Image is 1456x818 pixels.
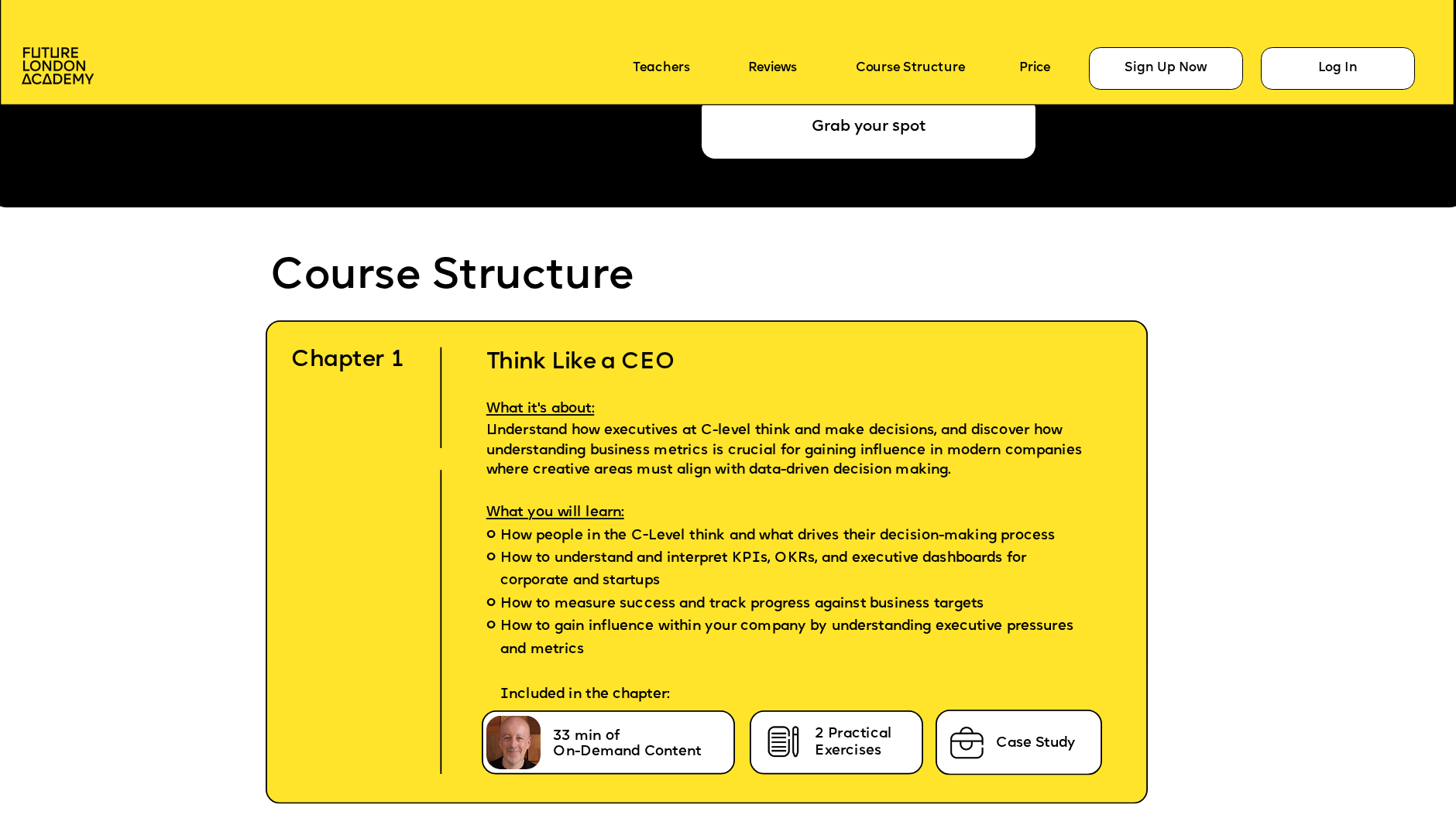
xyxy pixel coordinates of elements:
span: How to gain influence within your company by understanding executive pressures and metrics Includ... [500,616,1091,707]
a: Teachers [633,62,689,76]
span: 2 Practical Exercises [815,726,896,758]
span: On-Demand Content [553,744,701,759]
img: image-aac980e9-41de-4c2d-a048-f29dd30a0068.png [22,47,94,84]
a: Price [1019,62,1050,76]
img: image-75ee59ac-5515-4aba-aadc-0d7dfe35305c.png [946,722,988,763]
a: Reviews [748,62,796,76]
span: How people in the C-Level think and what drives their decision-making process [500,525,1055,547]
img: image-cb722855-f231-420d-ba86-ef8a9b8709e7.png [762,722,805,763]
span: How to measure success and track progress against business targets [500,594,984,616]
p: Course Structure [270,252,953,302]
span: Chapter 1 [291,349,403,371]
span: How to understand and interpret KPIs, OKRs, and executive dashboards for corporate and startups [500,548,1091,594]
span: Understand how executives at C-level think and make decisions, and discover how understanding bus... [486,423,1087,478]
span: Case Study [996,735,1076,751]
span: 33 min of [553,728,620,744]
span: What it's about: [486,402,595,417]
a: Course Structure [856,62,965,76]
h2: Think Like a CEO [458,320,1134,377]
span: What you will learn: [486,505,624,521]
